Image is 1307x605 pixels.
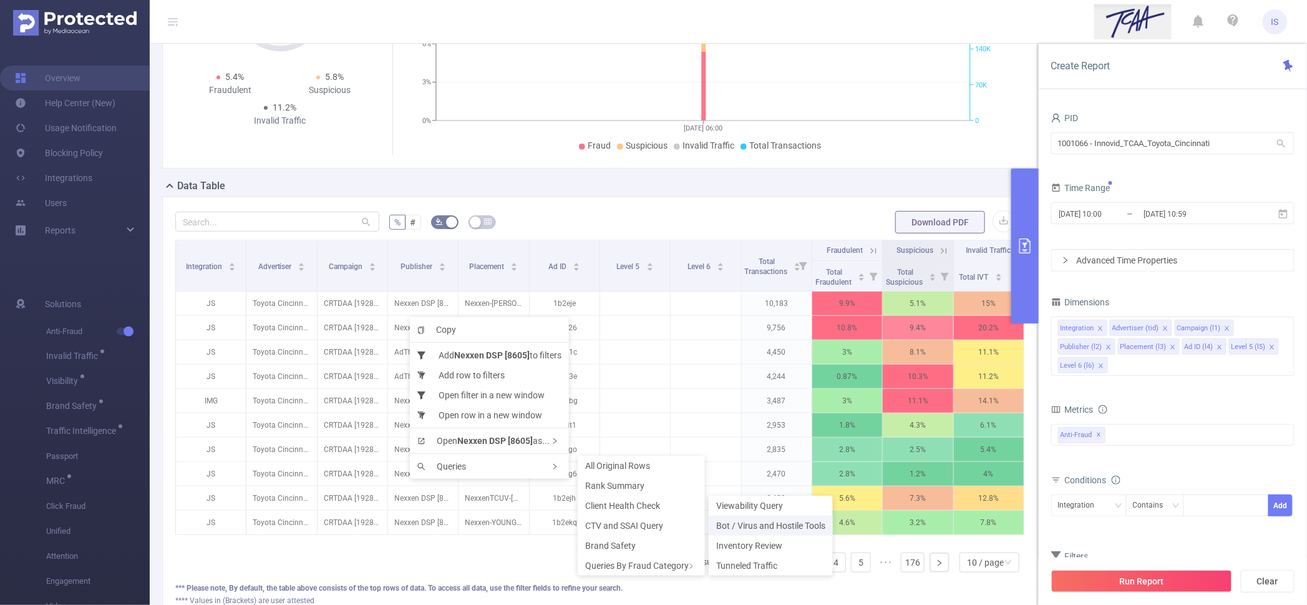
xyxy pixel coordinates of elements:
[573,266,580,270] i: icon: caret-down
[858,276,865,280] i: icon: caret-down
[1224,325,1230,333] i: icon: close
[45,292,81,317] span: Solutions
[318,316,387,340] p: CRTDAA [192860]
[646,261,653,265] i: icon: caret-up
[742,389,812,413] p: 3,487
[318,340,387,364] p: CRTDAA [192860]
[246,438,316,461] p: Toyota Cincinnati [4291]
[46,444,150,469] span: Passport
[422,40,431,48] tspan: 6%
[858,272,865,275] i: icon: caret-up
[815,268,853,287] span: Total Fraudulent
[417,325,456,335] span: Copy
[883,316,953,340] p: 9.4%
[15,165,92,190] a: Integrations
[176,462,246,486] p: JS
[530,511,600,534] p: 1b2ekq
[388,365,458,388] p: AdTheorent [757]
[1051,113,1079,123] span: PID
[15,91,115,116] a: Help Center (New)
[717,261,724,265] i: icon: caret-up
[318,389,387,413] p: CRTDAA [192860]
[417,461,466,471] span: Queries
[876,553,896,573] span: •••
[325,72,344,82] span: 5.8%
[246,389,316,413] p: Toyota Cincinnati [4291]
[688,262,712,271] span: Level 6
[717,261,724,268] div: Sort
[883,511,953,534] p: 3.2%
[883,438,953,461] p: 2.5%
[901,553,925,573] li: 176
[246,486,316,510] p: Toyota Cincinnati [4291]
[883,389,953,413] p: 11.1%
[1061,339,1102,355] div: Publisher (l2)
[417,327,431,334] i: icon: copy
[1172,502,1180,511] i: icon: down
[960,273,991,282] span: Total IVT
[930,272,936,275] i: icon: caret-up
[15,116,117,140] a: Usage Notification
[329,262,364,271] span: Campaign
[551,438,558,445] i: icon: right
[176,438,246,461] p: JS
[394,217,401,227] span: %
[298,261,305,265] i: icon: caret-up
[883,365,953,388] p: 10.3%
[484,218,492,225] i: icon: table
[46,476,69,485] span: MRC
[883,462,953,486] p: 1.2%
[1051,297,1110,307] span: Dimensions
[812,365,882,388] p: 0.87%
[742,365,812,388] p: 4,244
[975,46,991,54] tspan: 140K
[852,553,870,572] a: 5
[812,413,882,437] p: 1.8%
[827,553,845,572] a: 4
[176,316,246,340] p: JS
[45,225,75,235] span: Reports
[716,521,825,531] span: Bot / Virus and Hostile Tools
[318,438,387,461] p: CRTDAA [192860]
[585,541,636,551] span: Brand Safety
[46,319,150,344] span: Anti-Fraud
[280,84,380,97] div: Suspicious
[812,316,882,340] p: 10.8%
[1217,344,1223,352] i: icon: close
[246,365,316,388] p: Toyota Cincinnati [4291]
[954,511,1024,534] p: 7.8%
[1110,320,1172,336] li: Advertiser (tid)
[1142,205,1243,222] input: End date
[318,511,387,534] p: CRTDAA [192860]
[975,117,979,125] tspan: 0
[901,553,924,572] a: 176
[954,462,1024,486] p: 4%
[369,261,376,268] div: Sort
[176,486,246,510] p: JS
[742,486,812,510] p: 2,439
[1058,205,1159,222] input: Start date
[742,340,812,364] p: 4,450
[585,481,644,491] span: Rank Summary
[180,84,280,97] div: Fraudulent
[176,340,246,364] p: JS
[1061,358,1095,374] div: Level 6 (l6)
[530,486,600,510] p: 1b2ejh
[1058,320,1107,336] li: Integration
[812,438,882,461] p: 2.8%
[1061,320,1094,337] div: Integration
[454,350,530,360] b: Nexxen DSP [8605]
[46,544,150,569] span: Attention
[1004,559,1012,568] i: icon: down
[246,413,316,437] p: Toyota Cincinnati [4291]
[588,140,611,150] span: Fraud
[1177,320,1221,337] div: Campaign (l1)
[1051,183,1110,193] span: Time Range
[246,462,316,486] p: Toyota Cincinnati [4291]
[930,276,936,280] i: icon: caret-down
[410,365,569,385] li: Add row to filters
[742,438,812,461] p: 2,835
[246,316,316,340] p: Toyota Cincinnati [4291]
[812,292,882,315] p: 9.9%
[716,501,783,511] span: Viewability Query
